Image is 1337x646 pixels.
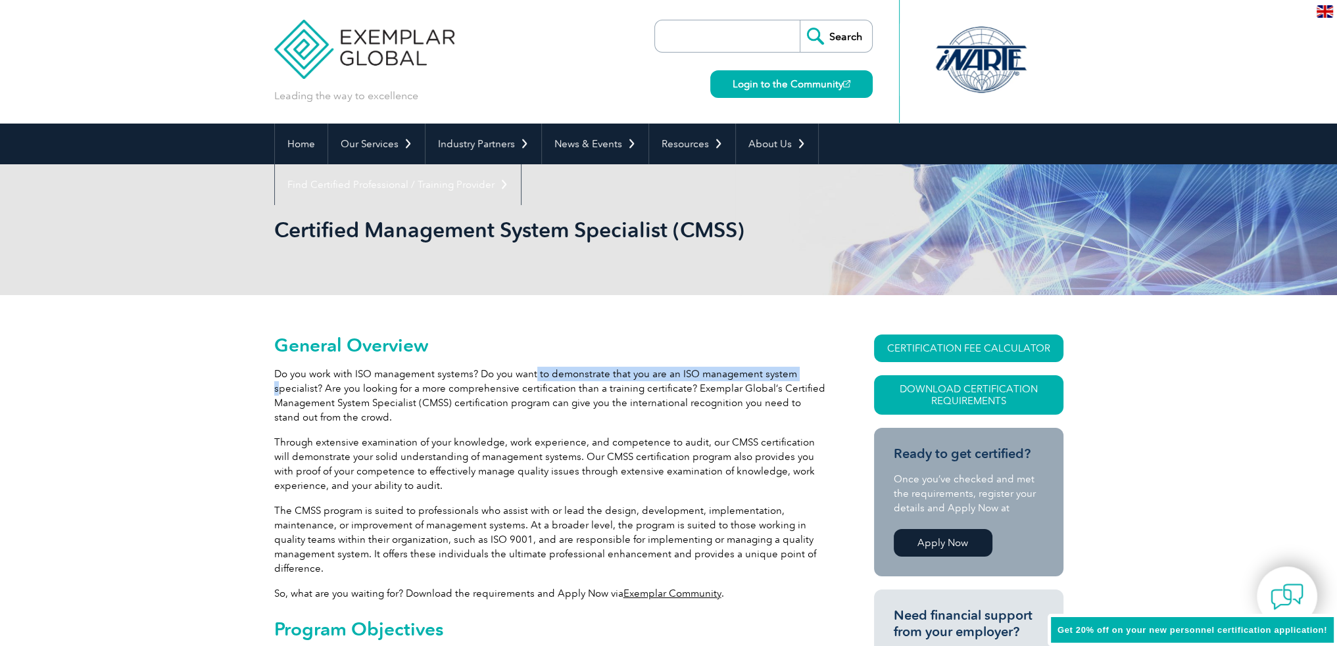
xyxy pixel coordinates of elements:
img: open_square.png [843,80,850,87]
p: So, what are you waiting for? Download the requirements and Apply Now via . [274,586,827,601]
a: Industry Partners [425,124,541,164]
a: CERTIFICATION FEE CALCULATOR [874,335,1063,362]
a: News & Events [542,124,648,164]
a: About Us [736,124,818,164]
h2: General Overview [274,335,827,356]
a: Home [275,124,328,164]
a: Download Certification Requirements [874,375,1063,415]
span: Get 20% off on your new personnel certification application! [1057,625,1327,635]
h3: Ready to get certified? [894,446,1044,462]
a: Find Certified Professional / Training Provider [275,164,521,205]
a: Apply Now [894,529,992,557]
a: Login to the Community [710,70,873,98]
a: Resources [649,124,735,164]
img: en [1317,5,1333,18]
p: Once you’ve checked and met the requirements, register your details and Apply Now at [894,472,1044,515]
h2: Program Objectives [274,618,827,639]
a: Our Services [328,124,425,164]
h1: Certified Management System Specialist (CMSS) [274,217,779,242]
p: The CMSS program is suited to professionals who assist with or lead the design, development, impl... [274,503,827,576]
p: Do you work with ISO management systems? Do you want to demonstrate that you are an ISO managemen... [274,367,827,425]
input: Search [800,20,872,52]
h3: Need financial support from your employer? [894,607,1044,640]
img: contact-chat.png [1271,580,1303,613]
p: Through extensive examination of your knowledge, work experience, and competence to audit, our CM... [274,435,827,493]
p: Leading the way to excellence [274,89,418,103]
a: Exemplar Community [623,588,721,599]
